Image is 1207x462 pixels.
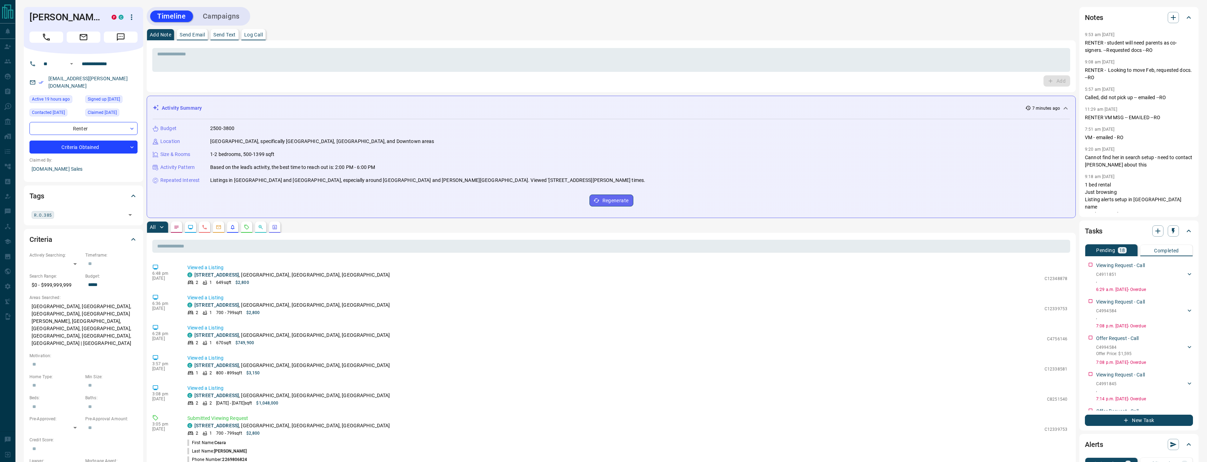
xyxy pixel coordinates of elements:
p: 6:36 pm [152,301,177,306]
p: [DATE] [152,396,177,401]
p: Timeframe: [85,252,138,258]
p: 700 - 799 sqft [216,310,242,316]
p: C4911851 [1096,271,1116,278]
p: Activity Summary [162,104,202,112]
p: $1,048,000 [256,400,278,406]
p: 1 [209,279,212,286]
p: C4994584 [1096,344,1132,351]
button: Open [67,60,76,68]
p: Home Type: [29,374,82,380]
p: 1 [209,430,212,436]
div: property.ca [112,15,116,20]
p: Budget [160,125,176,132]
button: New Task [1085,415,1193,426]
p: C4756146 [1047,336,1067,342]
svg: Opportunities [258,224,264,230]
a: [STREET_ADDRESS] [194,332,239,338]
h2: Alerts [1085,439,1103,450]
p: [DATE] [152,306,177,311]
p: C4991845 [1096,381,1116,387]
p: Submitted Viewing Request [187,415,1067,422]
p: Viewing Request - Call [1096,371,1145,379]
p: 3:57 pm [152,361,177,366]
span: [PERSON_NAME] [214,449,247,454]
div: Tags [29,188,138,204]
h2: Notes [1085,12,1103,23]
span: Signed up [DATE] [88,96,120,103]
p: Viewing Request - Call [1096,262,1145,269]
p: 6:28 pm [152,331,177,336]
p: 9:08 am [DATE] [1085,60,1115,64]
p: 2 [196,430,198,436]
p: RENTER VM MSG -- EMAILED --RO [1085,114,1193,121]
a: [STREET_ADDRESS] [194,423,239,428]
p: 700 - 799 sqft [216,430,242,436]
div: Notes [1085,9,1193,26]
div: condos.ca [187,333,192,338]
span: R.O.385 [34,211,52,218]
span: Active 19 hours ago [32,96,70,103]
p: Claimed By: [29,157,138,163]
p: Send Email [180,32,205,37]
span: Call [29,32,63,43]
div: C4994584, [1096,306,1193,322]
p: Send Text [213,32,236,37]
button: Campaigns [196,11,247,22]
p: 3:08 pm [152,392,177,396]
p: All [150,225,155,230]
p: 1 [209,310,212,316]
p: Viewed a Listing [187,385,1067,392]
a: [EMAIL_ADDRESS][PERSON_NAME][DOMAIN_NAME] [48,76,128,89]
h2: Criteria [29,234,52,245]
p: 2 [209,370,212,376]
div: condos.ca [187,363,192,368]
p: 6:29 a.m. [DATE] - Overdue [1096,286,1193,293]
div: Sun Aug 17 2025 [29,95,82,105]
p: 18 [1119,248,1125,253]
p: Log Call [244,32,263,37]
p: Viewed a Listing [187,354,1067,362]
svg: Email Verified [39,80,44,85]
div: condos.ca [119,15,124,20]
p: Location [160,138,180,145]
button: Regenerate [589,195,633,206]
p: 5:57 am [DATE] [1085,87,1115,92]
p: Motivation: [29,353,138,359]
p: Last Name: [187,448,247,454]
p: Pending [1096,248,1115,253]
div: Fri Nov 20 2020 [29,109,82,118]
p: , [1096,387,1116,393]
div: Criteria Obtained [29,141,138,154]
p: RENTER - student will need parents as co-signers. --Requested docs --RO [1085,39,1193,54]
div: condos.ca [187,303,192,307]
svg: Emails [216,224,221,230]
p: [DATE] [152,366,177,371]
p: Offer Request - Call [1096,335,1139,342]
p: 7:51 am [DATE] [1085,127,1115,132]
p: $3,150 [246,370,260,376]
a: [STREET_ADDRESS] [194,272,239,278]
p: Areas Searched: [29,294,138,301]
div: C4994584Offer Price: $1,595 [1096,343,1193,358]
p: 2 [196,340,198,346]
p: $2,800 [246,430,260,436]
p: 7 minutes ago [1032,105,1060,111]
p: 2 [196,310,198,316]
div: Sat Apr 29 2017 [85,95,138,105]
p: , [GEOGRAPHIC_DATA], [GEOGRAPHIC_DATA], [GEOGRAPHIC_DATA] [194,301,390,309]
p: RENTER - Looking to move Feb, requested docs. --RO [1085,67,1193,81]
p: [DATE] [152,276,177,281]
h1: [PERSON_NAME] [29,12,101,23]
a: [STREET_ADDRESS] [194,302,239,308]
button: Timeline [150,11,193,22]
p: 800 - 899 sqft [216,370,242,376]
div: condos.ca [187,423,192,428]
p: Beds: [29,395,82,401]
div: Thu Feb 29 2024 [85,109,138,118]
p: Size & Rooms [160,151,191,158]
a: [STREET_ADDRESS] [194,362,239,368]
p: $749,900 [235,340,254,346]
span: Ceara [214,440,226,445]
p: Completed [1154,248,1179,253]
p: [DATE] [152,427,177,432]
